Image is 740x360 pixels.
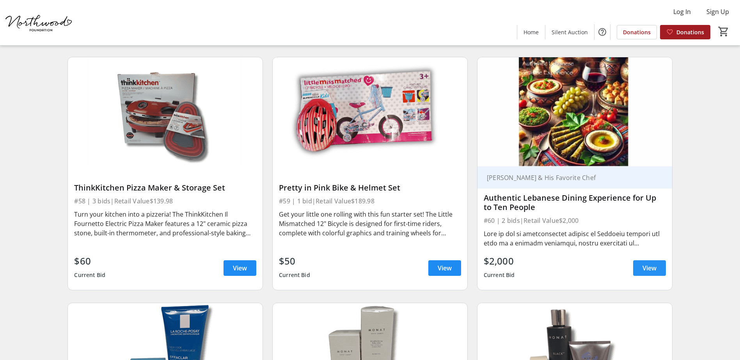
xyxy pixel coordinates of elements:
[224,260,256,276] a: View
[279,196,461,206] div: #59 | 1 bid | Retail Value $189.98
[617,25,657,39] a: Donations
[428,260,461,276] a: View
[660,25,710,39] a: Donations
[633,260,666,276] a: View
[68,57,263,167] img: ThinkKitchen Pizza Maker & Storage Set
[484,174,657,182] div: [PERSON_NAME] & His Favorite Chef
[484,268,515,282] div: Current Bid
[279,210,461,238] div: Get your little one rolling with this fun starter set! The Little Mismatched 12" Bicycle is desig...
[273,57,467,167] img: Pretty in Pink Bike & Helmet Set
[74,254,105,268] div: $60
[673,7,691,16] span: Log In
[484,254,515,268] div: $2,000
[484,193,666,212] div: Authentic Lebanese Dining Experience for Up to Ten People
[279,254,310,268] div: $50
[5,3,74,42] img: Northwood Foundation's Logo
[74,196,256,206] div: #58 | 3 bids | Retail Value $139.98
[484,229,666,248] div: Lore ip dol si ametconsectet adipisc el Seddoeiu tempori utl etdo ma a enimadm veniamqui, nostru ...
[74,210,256,238] div: Turn your kitchen into a pizzeria! The ThinkKitchen Il Fournetto Electric Pizza Maker features a ...
[517,25,545,39] a: Home
[279,268,310,282] div: Current Bid
[623,28,651,36] span: Donations
[279,183,461,192] div: Pretty in Pink Bike & Helmet Set
[717,25,731,39] button: Cart
[676,28,704,36] span: Donations
[477,57,672,167] img: Authentic Lebanese Dining Experience for Up to Ten People
[642,263,657,273] span: View
[524,28,539,36] span: Home
[700,5,735,18] button: Sign Up
[438,263,452,273] span: View
[74,183,256,192] div: ThinkKitchen Pizza Maker & Storage Set
[552,28,588,36] span: Silent Auction
[706,7,729,16] span: Sign Up
[667,5,697,18] button: Log In
[484,215,666,226] div: #60 | 2 bids | Retail Value $2,000
[545,25,594,39] a: Silent Auction
[233,263,247,273] span: View
[74,268,105,282] div: Current Bid
[594,24,610,40] button: Help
